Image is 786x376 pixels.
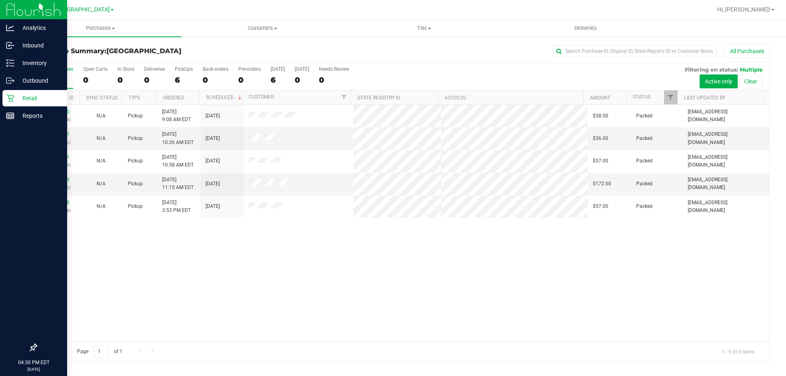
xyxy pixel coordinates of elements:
span: Purchases [20,25,181,32]
div: Needs Review [319,66,349,72]
span: [EMAIL_ADDRESS][DOMAIN_NAME] [688,108,764,124]
span: $172.00 [593,180,611,188]
div: Deliveries [144,66,165,72]
a: 11857505 [47,200,70,205]
inline-svg: Inbound [6,41,14,50]
span: Not Applicable [97,203,106,209]
span: [DATE] [206,157,220,165]
button: N/A [97,157,106,165]
span: Pickup [128,180,143,188]
a: Sync Status [86,95,117,101]
input: Search Purchase ID, Original ID, State Registry ID or Customer Name... [553,45,716,57]
p: [DATE] [4,366,63,372]
p: Reports [14,111,63,121]
span: $38.00 [593,112,608,120]
span: [DATE] 10:58 AM EDT [162,153,194,169]
p: 04:30 PM EDT [4,359,63,366]
h3: Purchase Summary: [36,47,280,55]
a: 11853670 [47,109,70,115]
span: Pickup [128,135,143,142]
a: Amount [590,95,610,101]
p: Retail [14,93,63,103]
p: Analytics [14,23,63,33]
span: Pickup [128,157,143,165]
span: Not Applicable [97,158,106,164]
inline-svg: Reports [6,112,14,120]
span: Not Applicable [97,181,106,187]
span: Packed [636,135,653,142]
inline-svg: Retail [6,94,14,102]
button: All Purchases [725,44,770,58]
span: Packed [636,112,653,120]
span: Not Applicable [97,135,106,141]
a: Scheduled [206,95,243,100]
span: [EMAIL_ADDRESS][DOMAIN_NAME] [688,153,764,169]
span: [DATE] [206,135,220,142]
span: [DATE] [206,203,220,210]
div: PickUps [175,66,193,72]
button: Active only [700,74,738,88]
a: State Registry ID [357,95,400,101]
span: [DATE] 3:53 PM EDT [162,199,191,214]
a: Customers [181,20,343,37]
button: N/A [97,112,106,120]
span: Pickup [128,112,143,120]
a: 11855045 [47,177,70,182]
span: Packed [636,180,653,188]
div: 0 [319,75,349,85]
a: Ordered [163,95,184,101]
span: [DATE] [206,112,220,120]
div: 0 [203,75,228,85]
div: Pre-orders [238,66,261,72]
span: [GEOGRAPHIC_DATA] [106,47,181,55]
span: [EMAIL_ADDRESS][DOMAIN_NAME] [688,131,764,146]
span: Filtering on status: [685,66,738,73]
span: Packed [636,203,653,210]
span: Customers [182,25,343,32]
span: Packed [636,157,653,165]
span: Deliveries [563,25,608,32]
span: [DATE] 10:26 AM EDT [162,131,194,146]
a: Deliveries [505,20,666,37]
a: Filter [664,90,678,104]
button: N/A [97,135,106,142]
span: Not Applicable [97,113,106,119]
div: 0 [83,75,108,85]
button: Clear [739,74,763,88]
span: Pickup [128,203,143,210]
div: 0 [144,75,165,85]
span: [GEOGRAPHIC_DATA] [54,6,110,13]
span: [DATE] [206,180,220,188]
a: Last Updated By [684,95,725,101]
button: N/A [97,180,106,188]
inline-svg: Inventory [6,59,14,67]
a: 11854611 [47,131,70,137]
div: 6 [175,75,193,85]
span: Multiple [740,66,763,73]
a: 11854841 [47,154,70,160]
span: [EMAIL_ADDRESS][DOMAIN_NAME] [688,199,764,214]
span: [DATE] 11:15 AM EDT [162,176,194,191]
a: Type [129,95,140,101]
div: 6 [271,75,285,85]
a: Customer [248,94,274,100]
button: N/A [97,203,106,210]
div: [DATE] [271,66,285,72]
th: Address [438,90,583,105]
input: 1 [94,345,108,358]
span: Page of 1 [70,345,129,358]
inline-svg: Outbound [6,77,14,85]
a: Tills [343,20,505,37]
span: Tills [343,25,504,32]
span: Hi, [PERSON_NAME]! [717,6,770,13]
span: $57.00 [593,157,608,165]
span: 1 - 5 of 5 items [715,345,761,358]
span: $36.00 [593,135,608,142]
a: Status [633,94,650,100]
span: [DATE] 9:08 AM EDT [162,108,191,124]
p: Inventory [14,58,63,68]
div: [DATE] [295,66,309,72]
div: 0 [295,75,309,85]
div: 0 [117,75,134,85]
inline-svg: Analytics [6,24,14,32]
